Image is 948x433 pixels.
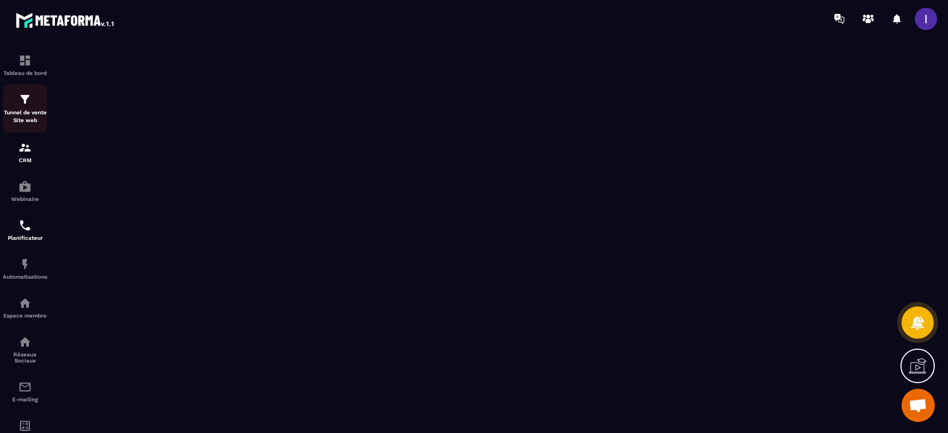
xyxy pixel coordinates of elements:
a: automationsautomationsWebinaire [3,172,47,210]
a: formationformationCRM [3,133,47,172]
a: formationformationTunnel de vente Site web [3,84,47,133]
img: automations [18,296,32,310]
a: formationformationTableau de bord [3,46,47,84]
img: email [18,380,32,394]
img: formation [18,141,32,154]
a: emailemailE-mailing [3,372,47,411]
p: Webinaire [3,196,47,202]
p: Espace membre [3,313,47,319]
img: scheduler [18,219,32,232]
img: accountant [18,419,32,432]
a: social-networksocial-networkRéseaux Sociaux [3,327,47,372]
img: formation [18,93,32,106]
p: CRM [3,157,47,163]
p: Réseaux Sociaux [3,351,47,364]
p: E-mailing [3,396,47,402]
a: schedulerschedulerPlanificateur [3,210,47,249]
img: formation [18,54,32,67]
p: Tunnel de vente Site web [3,109,47,124]
a: automationsautomationsAutomatisations [3,249,47,288]
img: social-network [18,335,32,349]
div: Ouvrir le chat [901,389,935,422]
p: Tableau de bord [3,70,47,76]
img: automations [18,258,32,271]
img: automations [18,180,32,193]
a: automationsautomationsEspace membre [3,288,47,327]
p: Planificateur [3,235,47,241]
p: Automatisations [3,274,47,280]
img: logo [16,10,116,30]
